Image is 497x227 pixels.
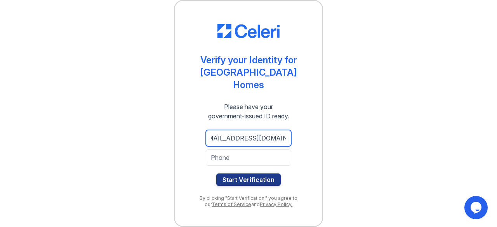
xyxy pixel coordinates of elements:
[194,102,303,121] div: Please have your government-issued ID ready.
[216,173,281,186] button: Start Verification
[212,201,251,207] a: Terms of Service
[190,54,307,91] div: Verify your Identity for [GEOGRAPHIC_DATA] Homes
[260,201,292,207] a: Privacy Policy.
[464,196,489,219] iframe: chat widget
[206,130,291,146] input: Email
[217,24,280,38] img: CE_Logo_Blue-a8612792a0a2168367f1c8372b55b34899dd931a85d93a1a3d3e32e68fde9ad4.png
[190,195,307,208] div: By clicking "Start Verification," you agree to our and
[206,149,291,166] input: Phone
